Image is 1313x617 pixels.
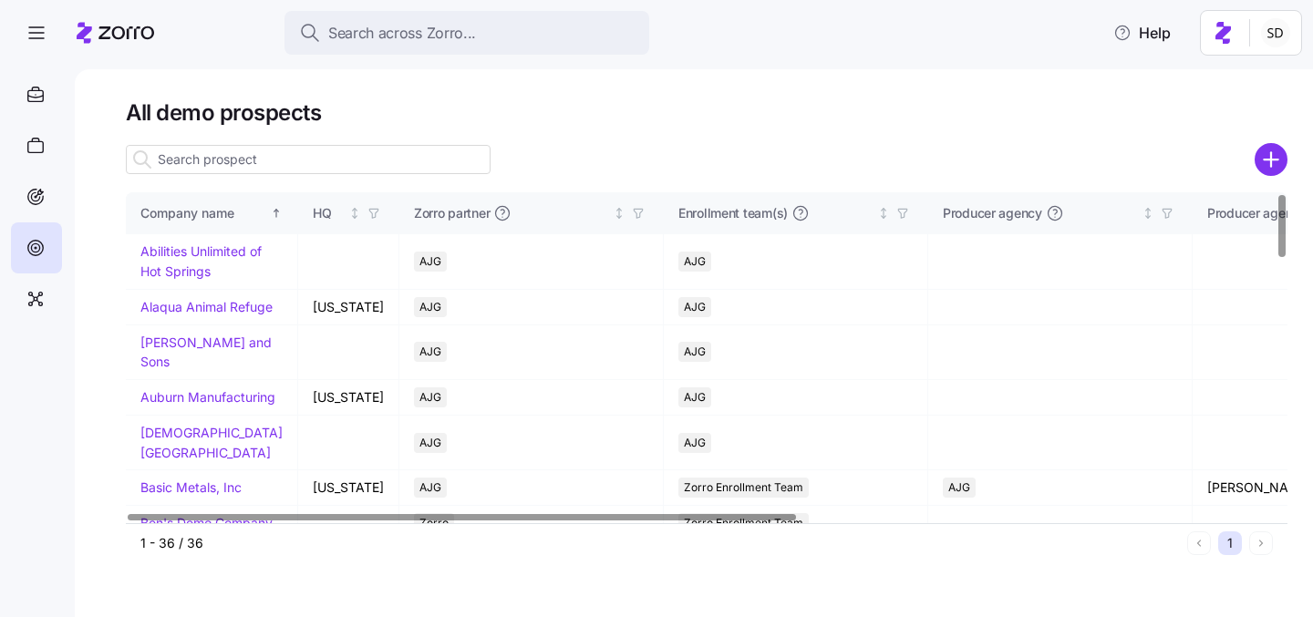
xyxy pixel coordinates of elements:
span: Producer agency [943,204,1042,222]
th: HQNot sorted [298,192,399,234]
a: Abilities Unlimited of Hot Springs [140,243,262,279]
span: Producer agent [1207,204,1297,222]
div: Not sorted [613,207,625,220]
th: Enrollment team(s)Not sorted [664,192,928,234]
span: Zorro partner [414,204,490,222]
span: AJG [419,342,441,362]
span: Search across Zorro... [328,22,476,45]
span: AJG [684,387,706,407]
a: Auburn Manufacturing [140,389,275,405]
button: Next page [1249,531,1273,555]
div: Not sorted [1142,207,1154,220]
button: Search across Zorro... [284,11,649,55]
a: [PERSON_NAME] and Sons [140,334,272,370]
div: 1 - 36 / 36 [140,534,1180,552]
h1: All demo prospects [126,98,1287,127]
button: 1 [1218,531,1242,555]
span: AJG [419,387,441,407]
span: AJG [684,342,706,362]
span: AJG [419,252,441,272]
div: Not sorted [877,207,890,220]
td: [US_STATE] [298,470,399,506]
div: HQ [313,203,345,223]
div: Not sorted [348,207,361,220]
img: 038087f1531ae87852c32fa7be65e69b [1261,18,1290,47]
input: Search prospect [126,145,491,174]
span: AJG [948,478,970,498]
span: AJG [419,478,441,498]
th: Company nameSorted ascending [126,192,298,234]
span: AJG [419,433,441,453]
svg: add icon [1255,143,1287,176]
div: Company name [140,203,267,223]
button: Help [1099,15,1185,51]
span: AJG [684,297,706,317]
td: [US_STATE] [298,380,399,416]
div: Sorted ascending [270,207,283,220]
span: Enrollment team(s) [678,204,788,222]
td: [US_STATE] [298,290,399,325]
span: Help [1113,22,1171,44]
a: Alaqua Animal Refuge [140,299,273,314]
th: Zorro partnerNot sorted [399,192,664,234]
span: AJG [684,433,706,453]
span: Zorro Enrollment Team [684,478,803,498]
a: Basic Metals, Inc [140,479,242,495]
span: AJG [684,252,706,272]
th: Producer agencyNot sorted [928,192,1193,234]
span: AJG [419,297,441,317]
a: [DEMOGRAPHIC_DATA][GEOGRAPHIC_DATA] [140,425,283,460]
button: Previous page [1187,531,1211,555]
